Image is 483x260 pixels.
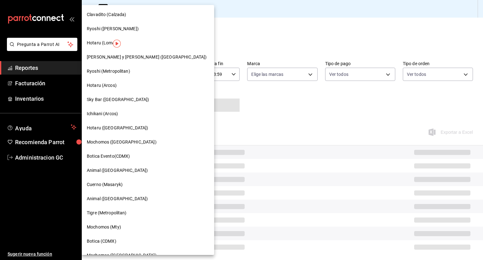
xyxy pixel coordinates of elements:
[82,206,214,220] div: Tigre (Metropolitan)
[82,50,214,64] div: [PERSON_NAME] y [PERSON_NAME] ([GEOGRAPHIC_DATA])
[87,82,117,89] span: Hotaru (Arcos)
[82,163,214,178] div: Animal ([GEOGRAPHIC_DATA])
[82,8,214,22] div: Clavadito (Calzada)
[87,125,148,131] span: Hotaru ([GEOGRAPHIC_DATA])
[87,210,127,216] span: Tigre (Metropolitan)
[87,167,148,174] span: Animal ([GEOGRAPHIC_DATA])
[87,25,139,32] span: Ryoshi ([PERSON_NAME])
[82,234,214,248] div: Botica (CDMX)
[87,54,207,60] span: [PERSON_NAME] y [PERSON_NAME] ([GEOGRAPHIC_DATA])
[87,110,118,117] span: Ichikani (Arcos)
[82,93,214,107] div: Sky Bar ([GEOGRAPHIC_DATA])
[82,22,214,36] div: Ryoshi ([PERSON_NAME])
[82,78,214,93] div: Hotaru (Arcos)
[87,96,149,103] span: Sky Bar ([GEOGRAPHIC_DATA])
[87,181,123,188] span: Cuerno (Masaryk)
[113,40,121,48] img: Tooltip marker
[87,238,116,245] span: Botica (CDMX)
[87,68,130,75] span: Ryoshi (Metropolitan)
[82,36,214,50] div: Hotaru (Lomas)
[82,178,214,192] div: Cuerno (Masaryk)
[87,195,148,202] span: Animal ([GEOGRAPHIC_DATA])
[87,11,126,18] span: Clavadito (Calzada)
[82,121,214,135] div: Hotaru ([GEOGRAPHIC_DATA])
[82,220,214,234] div: Mochomos (Mty)
[82,149,214,163] div: Botica Evento(CDMX)
[87,224,121,230] span: Mochomos (Mty)
[87,40,119,46] span: Hotaru (Lomas)
[82,135,214,149] div: Mochomos ([GEOGRAPHIC_DATA])
[87,153,130,160] span: Botica Evento(CDMX)
[82,192,214,206] div: Animal ([GEOGRAPHIC_DATA])
[87,252,157,259] span: Mochomos ([GEOGRAPHIC_DATA])
[82,64,214,78] div: Ryoshi (Metropolitan)
[82,107,214,121] div: Ichikani (Arcos)
[87,139,157,145] span: Mochomos ([GEOGRAPHIC_DATA])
